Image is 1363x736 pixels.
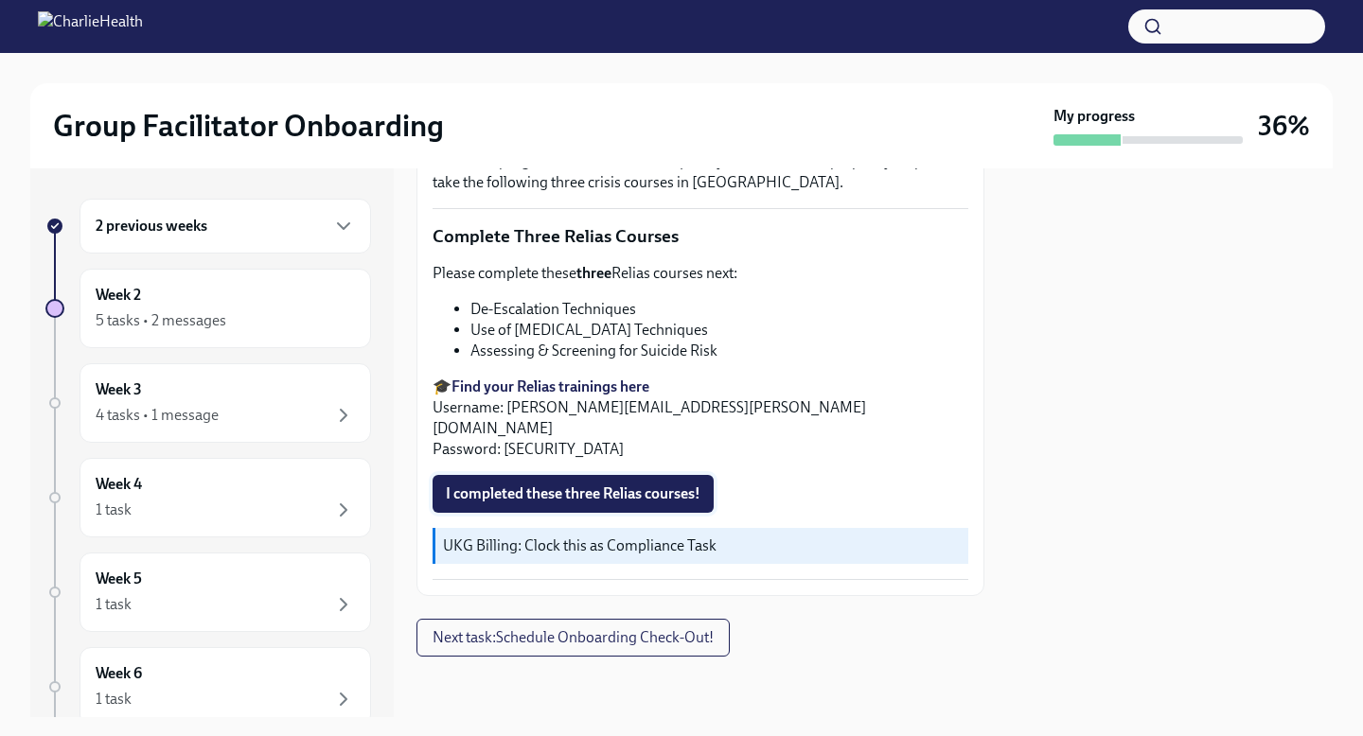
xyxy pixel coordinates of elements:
[96,379,142,400] h6: Week 3
[1258,109,1310,143] h3: 36%
[45,647,371,727] a: Week 61 task
[45,363,371,443] a: Week 34 tasks • 1 message
[451,377,649,395] a: Find your Relias trainings here
[443,535,961,556] p: UKG Billing: Clock this as Compliance Task
[45,458,371,537] a: Week 41 task
[470,299,968,320] li: De-Escalation Techniques
[446,484,700,503] span: I completed these three Relias courses!
[96,474,142,495] h6: Week 4
[96,594,132,615] div: 1 task
[1053,106,1135,127] strong: My progress
[45,552,371,632] a: Week 51 task
[470,320,968,341] li: Use of [MEDICAL_DATA] Techniques
[96,285,141,306] h6: Week 2
[96,689,132,710] div: 1 task
[45,269,371,348] a: Week 25 tasks • 2 messages
[96,310,226,331] div: 5 tasks • 2 messages
[433,377,968,460] p: 🎓 Username: [PERSON_NAME][EMAIL_ADDRESS][PERSON_NAME][DOMAIN_NAME] Password: [SECURITY_DATA]
[38,11,143,42] img: CharlieHealth
[433,151,968,193] p: As an IOP program, our clients are frequently in crisis. To best prepare you, please take the fol...
[96,216,207,237] h6: 2 previous weeks
[433,628,714,647] span: Next task : Schedule Onboarding Check-Out!
[96,499,132,520] div: 1 task
[96,569,142,589] h6: Week 5
[80,199,371,254] div: 2 previous weeks
[576,264,611,282] strong: three
[416,619,730,657] button: Next task:Schedule Onboarding Check-Out!
[433,263,968,284] p: Please complete these Relias courses next:
[96,663,142,684] h6: Week 6
[433,475,714,513] button: I completed these three Relias courses!
[53,107,444,145] h2: Group Facilitator Onboarding
[433,224,968,249] p: Complete Three Relias Courses
[470,341,968,361] li: Assessing & Screening for Suicide Risk
[96,405,219,426] div: 4 tasks • 1 message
